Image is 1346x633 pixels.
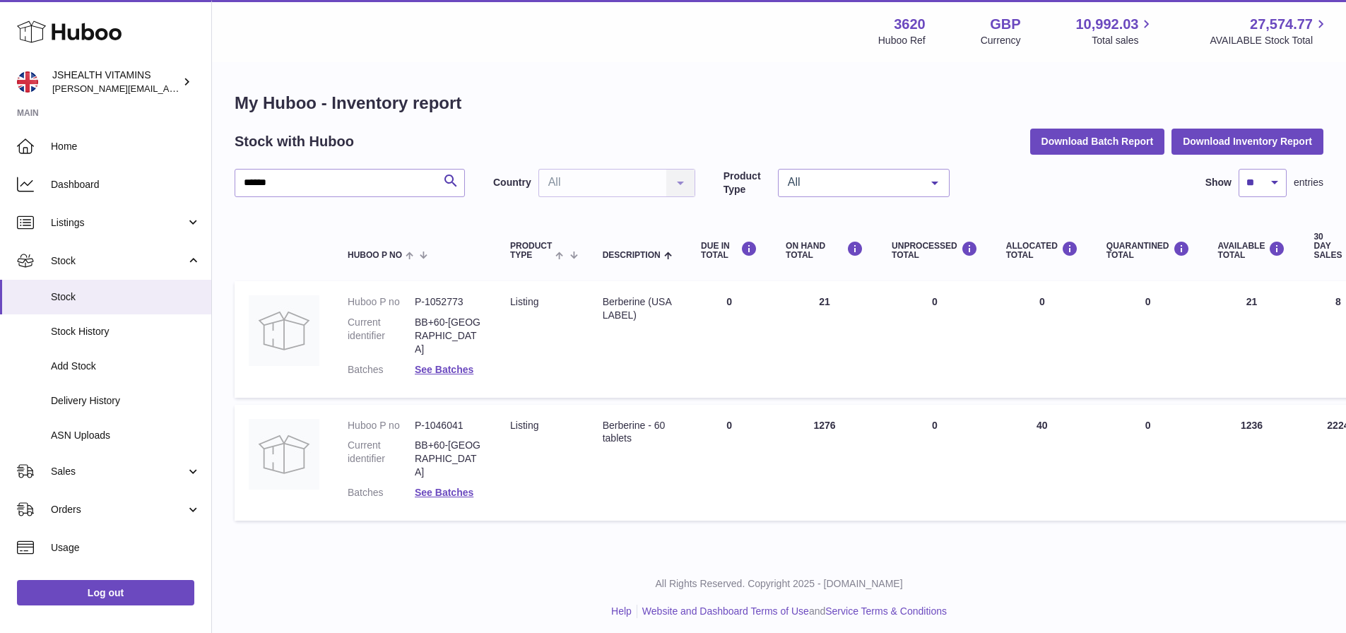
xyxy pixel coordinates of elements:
[1145,296,1151,307] span: 0
[772,281,878,397] td: 21
[415,439,482,479] dd: BB+60-[GEOGRAPHIC_DATA]
[51,178,201,191] span: Dashboard
[348,295,415,309] dt: Huboo P no
[1106,241,1190,260] div: QUARANTINED Total
[1204,281,1300,397] td: 21
[415,419,482,432] dd: P-1046041
[1204,405,1300,521] td: 1236
[510,242,552,260] span: Product Type
[603,295,673,322] div: Berberine (USA LABEL)
[415,316,482,356] dd: BB+60-[GEOGRAPHIC_DATA]
[1075,15,1138,34] span: 10,992.03
[992,281,1092,397] td: 0
[1006,241,1078,260] div: ALLOCATED Total
[51,254,186,268] span: Stock
[784,175,921,189] span: All
[249,419,319,490] img: product image
[1218,241,1286,260] div: AVAILABLE Total
[1205,176,1232,189] label: Show
[878,281,992,397] td: 0
[687,281,772,397] td: 0
[17,580,194,605] a: Log out
[51,503,186,516] span: Orders
[348,251,402,260] span: Huboo P no
[51,360,201,373] span: Add Stock
[894,15,926,34] strong: 3620
[348,363,415,377] dt: Batches
[52,69,179,95] div: JSHEALTH VITAMINS
[1075,15,1155,47] a: 10,992.03 Total sales
[878,405,992,521] td: 0
[51,290,201,304] span: Stock
[637,605,947,618] li: and
[1250,15,1313,34] span: 27,574.77
[415,364,473,375] a: See Batches
[1210,15,1329,47] a: 27,574.77 AVAILABLE Stock Total
[1210,34,1329,47] span: AVAILABLE Stock Total
[611,605,632,617] a: Help
[51,429,201,442] span: ASN Uploads
[51,140,201,153] span: Home
[878,34,926,47] div: Huboo Ref
[348,486,415,499] dt: Batches
[825,605,947,617] a: Service Terms & Conditions
[1092,34,1155,47] span: Total sales
[687,405,772,521] td: 0
[786,241,863,260] div: ON HAND Total
[51,216,186,230] span: Listings
[642,605,809,617] a: Website and Dashboard Terms of Use
[510,420,538,431] span: listing
[603,419,673,446] div: Berberine - 60 tablets
[415,295,482,309] dd: P-1052773
[51,394,201,408] span: Delivery History
[493,176,531,189] label: Country
[1171,129,1323,154] button: Download Inventory Report
[1030,129,1165,154] button: Download Batch Report
[348,419,415,432] dt: Huboo P no
[415,487,473,498] a: See Batches
[990,15,1020,34] strong: GBP
[1294,176,1323,189] span: entries
[772,405,878,521] td: 1276
[249,295,319,366] img: product image
[17,71,38,93] img: francesca@jshealthvitamins.com
[603,251,661,260] span: Description
[1145,420,1151,431] span: 0
[348,439,415,479] dt: Current identifier
[51,541,201,555] span: Usage
[51,325,201,338] span: Stock History
[724,170,771,196] label: Product Type
[235,92,1323,114] h1: My Huboo - Inventory report
[510,296,538,307] span: listing
[992,405,1092,521] td: 40
[52,83,283,94] span: [PERSON_NAME][EMAIL_ADDRESS][DOMAIN_NAME]
[348,316,415,356] dt: Current identifier
[981,34,1021,47] div: Currency
[51,465,186,478] span: Sales
[701,241,757,260] div: DUE IN TOTAL
[223,577,1335,591] p: All Rights Reserved. Copyright 2025 - [DOMAIN_NAME]
[235,132,354,151] h2: Stock with Huboo
[892,241,978,260] div: UNPROCESSED Total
